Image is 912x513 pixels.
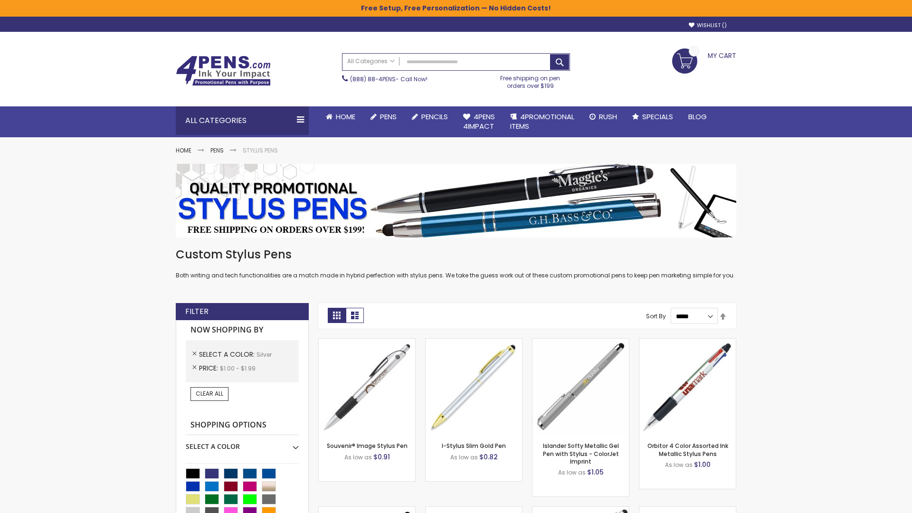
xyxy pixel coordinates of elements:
[176,247,736,280] div: Both writing and tech functionalities are a match made in hybrid perfection with stylus pens. We ...
[587,467,604,477] span: $1.05
[532,339,629,435] img: Islander Softy Metallic Gel Pen with Stylus - ColorJet Imprint-Silver
[328,308,346,323] strong: Grid
[373,452,390,462] span: $0.91
[344,453,372,461] span: As low as
[176,56,271,86] img: 4Pens Custom Pens and Promotional Products
[639,339,736,435] img: Orbitor 4 Color Assorted Ink Metallic Stylus Pens-Silver
[350,75,396,83] a: (888) 88-4PENS
[186,435,299,451] div: Select A Color
[456,106,503,137] a: 4Pens4impact
[220,364,256,372] span: $1.00 - $1.99
[190,387,228,400] a: Clear All
[380,112,397,122] span: Pens
[689,22,727,29] a: Wishlist
[256,351,272,359] span: Silver
[599,112,617,122] span: Rush
[319,339,415,435] img: Souvenir® Image Stylus Pen-Silver
[336,112,355,122] span: Home
[442,442,506,450] a: I-Stylus Slim Gold Pen
[319,338,415,346] a: Souvenir® Image Stylus Pen-Silver
[318,106,363,127] a: Home
[558,468,586,476] span: As low as
[491,71,570,90] div: Free shipping on pen orders over $199
[421,112,448,122] span: Pencils
[347,57,395,65] span: All Categories
[176,106,309,135] div: All Categories
[639,338,736,346] a: Orbitor 4 Color Assorted Ink Metallic Stylus Pens-Silver
[665,461,693,469] span: As low as
[199,350,256,359] span: Select A Color
[681,106,714,127] a: Blog
[185,306,209,317] strong: Filter
[543,442,619,465] a: Islander Softy Metallic Gel Pen with Stylus - ColorJet Imprint
[404,106,456,127] a: Pencils
[176,247,736,262] h1: Custom Stylus Pens
[463,112,495,131] span: 4Pens 4impact
[350,75,427,83] span: - Call Now!
[243,146,278,154] strong: Stylus Pens
[426,339,522,435] img: I-Stylus-Slim-Gold-Silver
[176,164,736,237] img: Stylus Pens
[363,106,404,127] a: Pens
[426,338,522,346] a: I-Stylus-Slim-Gold-Silver
[186,415,299,436] strong: Shopping Options
[450,453,478,461] span: As low as
[186,320,299,340] strong: Now Shopping by
[582,106,625,127] a: Rush
[642,112,673,122] span: Specials
[199,363,220,373] span: Price
[210,146,224,154] a: Pens
[327,442,408,450] a: Souvenir® Image Stylus Pen
[510,112,574,131] span: 4PROMOTIONAL ITEMS
[647,442,728,457] a: Orbitor 4 Color Assorted Ink Metallic Stylus Pens
[503,106,582,137] a: 4PROMOTIONALITEMS
[176,146,191,154] a: Home
[342,54,399,69] a: All Categories
[479,452,498,462] span: $0.82
[646,312,666,320] label: Sort By
[196,389,223,398] span: Clear All
[688,112,707,122] span: Blog
[625,106,681,127] a: Specials
[694,460,711,469] span: $1.00
[532,338,629,346] a: Islander Softy Metallic Gel Pen with Stylus - ColorJet Imprint-Silver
